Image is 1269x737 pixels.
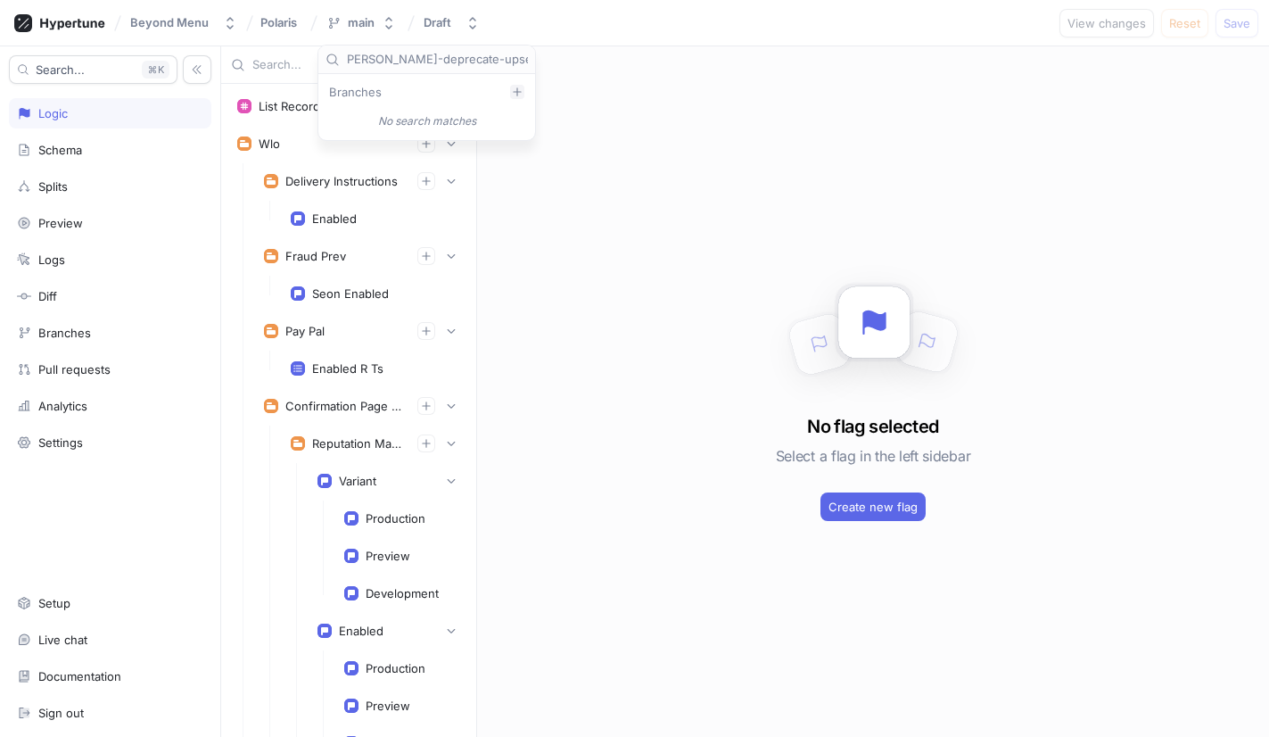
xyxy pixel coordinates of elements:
div: Preview [38,216,83,230]
div: Splits [38,179,68,194]
div: Reputation Management [312,436,403,451]
button: Save [1215,9,1258,37]
h3: No flag selected [807,413,938,440]
div: Delivery Instructions [285,174,398,188]
div: Documentation [38,669,121,683]
div: Sign out [38,706,84,720]
div: Schema [38,143,82,157]
div: Logs [38,253,65,267]
div: K [142,61,169,79]
div: Pull requests [38,362,111,377]
input: Search... [347,51,528,69]
div: main [348,15,375,30]
div: Seon Enabled [312,286,389,301]
div: Wlo [259,137,280,151]
div: Variant [339,474,376,488]
div: Beyond Menu [130,15,209,30]
span: Polaris [260,16,297,29]
div: Analytics [38,399,87,413]
div: Fraud Prev [285,249,346,263]
button: Beyond Menu [123,8,244,37]
button: Draft [416,8,487,37]
div: Diff [38,289,57,303]
div: Enabled R Ts [312,361,383,376]
div: No search matches [322,106,531,137]
div: Preview [366,699,410,713]
h5: Select a flag in the left sidebar [776,440,970,472]
div: List Recording Enabled [259,99,385,113]
div: Branches [322,85,531,99]
button: Search...K [9,55,177,84]
div: Settings [38,435,83,450]
span: Save [1224,18,1250,29]
div: Confirmation Page Experiments [285,399,403,413]
span: Create new flag [828,501,918,512]
div: Development [366,586,439,600]
span: Search... [36,64,85,75]
span: Reset [1169,18,1200,29]
div: Production [366,511,425,526]
div: Pay Pal [285,324,325,338]
button: main [319,8,403,37]
div: Enabled [312,211,357,226]
button: View changes [1059,9,1154,37]
div: Preview [366,549,410,563]
div: Setup [38,596,70,610]
a: Documentation [9,661,211,691]
div: Enabled [339,624,383,638]
div: Production [366,661,425,675]
div: Live chat [38,633,87,647]
button: Create new flag [820,493,926,521]
span: View changes [1067,18,1146,29]
div: Logic [38,106,68,120]
div: Draft [424,15,451,30]
button: Reset [1161,9,1208,37]
div: Branches [38,326,91,340]
input: Search... [252,56,433,74]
